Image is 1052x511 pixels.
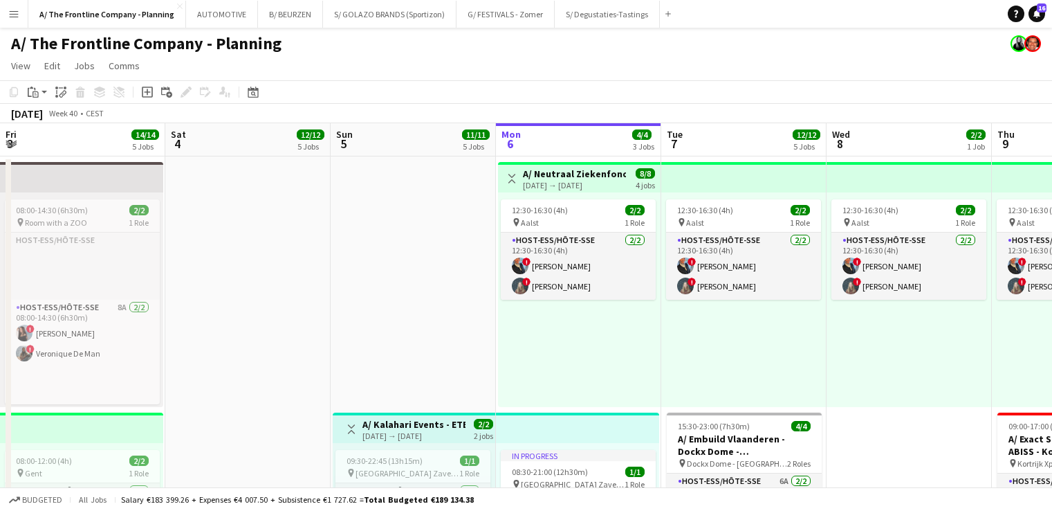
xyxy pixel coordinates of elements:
[297,141,324,152] div: 5 Jobs
[258,1,323,28] button: B/ BEURZEN
[132,141,158,152] div: 5 Jobs
[16,456,72,466] span: 08:00-12:00 (4h)
[1024,35,1041,52] app-user-avatar: Peter Desart
[688,258,696,266] span: !
[169,136,186,152] span: 4
[791,205,810,215] span: 2/2
[5,300,160,427] app-card-role: Host-ess/Hôte-sse8A2/208:00-14:30 (6h30m)![PERSON_NAME]!Veronique De Man
[44,60,60,72] span: Edit
[334,136,353,152] span: 5
[831,199,986,300] app-job-card: 12:30-16:30 (4h)2/2 Aalst1 RoleHost-ess/Hôte-sse2/212:30-16:30 (4h)![PERSON_NAME]![PERSON_NAME]
[832,128,850,141] span: Wed
[501,128,521,141] span: Mon
[22,495,62,505] span: Budgeted
[625,205,645,215] span: 2/2
[853,258,861,266] span: !
[364,494,474,505] span: Total Budgeted €189 134.38
[460,456,479,466] span: 1/1
[686,217,704,228] span: Aalst
[521,217,539,228] span: Aalst
[1018,258,1026,266] span: !
[955,217,975,228] span: 1 Role
[1018,278,1026,286] span: !
[26,345,35,353] span: !
[86,108,104,118] div: CEST
[11,33,282,54] h1: A/ The Frontline Company - Planning
[665,136,683,152] span: 7
[636,168,655,179] span: 8/8
[687,458,787,469] span: Dockx Dome - [GEOGRAPHIC_DATA]
[186,1,258,28] button: AUTOMOTIVE
[129,205,149,215] span: 2/2
[555,1,660,28] button: S/ Degustaties-Tastings
[1017,217,1035,228] span: Aalst
[76,494,109,505] span: All jobs
[501,199,656,300] app-job-card: 12:30-16:30 (4h)2/2 Aalst1 RoleHost-ess/Hôte-sse2/212:30-16:30 (4h)![PERSON_NAME]![PERSON_NAME]
[28,1,186,28] button: A/ The Frontline Company - Planning
[39,57,66,75] a: Edit
[362,418,465,431] h3: A/ Kalahari Events - ETEX - international event - [GEOGRAPHIC_DATA] Pick-up (05+06/10)
[522,278,530,286] span: !
[109,60,140,72] span: Comms
[966,129,986,140] span: 2/2
[521,479,625,490] span: [GEOGRAPHIC_DATA] Zaventem
[11,107,43,120] div: [DATE]
[522,258,530,266] span: !
[632,129,652,140] span: 4/4
[842,205,898,215] span: 12:30-16:30 (4h)
[171,128,186,141] span: Sat
[1028,6,1045,22] a: 16
[129,456,149,466] span: 2/2
[459,468,479,478] span: 1 Role
[499,136,521,152] span: 6
[131,129,159,140] span: 14/14
[356,468,459,478] span: [GEOGRAPHIC_DATA] Zaventem
[501,450,656,461] div: In progress
[74,60,95,72] span: Jobs
[25,217,87,228] span: Room with a ZOO
[6,128,17,141] span: Fri
[523,168,626,180] h3: A/ Neutraal Ziekenfonds Vlaanderen (NZVL) - [GEOGRAPHIC_DATA] - 06-09/10
[995,136,1015,152] span: 9
[68,57,100,75] a: Jobs
[688,278,696,286] span: !
[666,233,821,300] app-card-role: Host-ess/Hôte-sse2/212:30-16:30 (4h)![PERSON_NAME]![PERSON_NAME]
[831,233,986,300] app-card-role: Host-ess/Hôte-sse2/212:30-16:30 (4h)![PERSON_NAME]![PERSON_NAME]
[3,136,17,152] span: 3
[336,128,353,141] span: Sun
[636,179,655,190] div: 4 jobs
[25,468,42,478] span: Gent
[967,141,985,152] div: 1 Job
[666,199,821,300] app-job-card: 12:30-16:30 (4h)2/2 Aalst1 RoleHost-ess/Hôte-sse2/212:30-16:30 (4h)![PERSON_NAME]![PERSON_NAME]
[11,60,30,72] span: View
[830,136,850,152] span: 8
[1037,3,1046,12] span: 16
[297,129,324,140] span: 12/12
[474,429,493,441] div: 2 jobs
[362,431,465,441] div: [DATE] → [DATE]
[323,1,456,28] button: S/ GOLAZO BRANDS (Sportizon)
[997,128,1015,141] span: Thu
[103,57,145,75] a: Comms
[677,205,733,215] span: 12:30-16:30 (4h)
[853,278,861,286] span: !
[456,1,555,28] button: G/ FESTIVALS - Zomer
[625,479,645,490] span: 1 Role
[129,217,149,228] span: 1 Role
[633,141,654,152] div: 3 Jobs
[46,108,80,118] span: Week 40
[6,57,36,75] a: View
[678,421,750,431] span: 15:30-23:00 (7h30m)
[956,205,975,215] span: 2/2
[121,494,474,505] div: Salary €183 399.26 + Expenses €4 007.50 + Subsistence €1 727.62 =
[5,199,160,404] app-job-card: 08:00-14:30 (6h30m)2/2 Room with a ZOO1 RoleHost-ess/Hôte-sseHost-ess/Hôte-sse8A2/208:00-14:30 (6...
[625,217,645,228] span: 1 Role
[625,467,645,477] span: 1/1
[129,468,149,478] span: 1 Role
[667,128,683,141] span: Tue
[7,492,64,508] button: Budgeted
[16,205,88,215] span: 08:00-14:30 (6h30m)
